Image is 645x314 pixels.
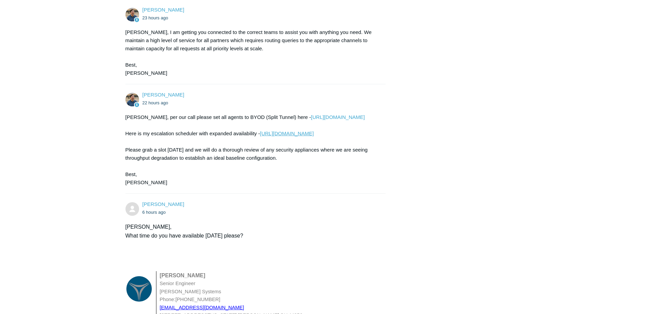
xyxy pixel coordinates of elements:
[160,280,303,287] td: Senior Engineer
[142,92,184,98] span: Spencer Grissom
[160,288,303,296] td: [PERSON_NAME] Systems
[260,130,314,136] a: [URL][DOMAIN_NAME]
[125,113,379,187] div: [PERSON_NAME], per our call please set all agents to BYOD (Split Tunnel) here - Here is my escala...
[142,201,184,207] span: Matthew OBrien
[160,305,244,310] a: [EMAIL_ADDRESS][DOMAIN_NAME]
[142,15,168,20] time: 09/16/2025, 15:58
[142,210,166,215] time: 09/17/2025, 08:12
[175,297,220,302] a: [PHONE_NUMBER]
[311,114,365,120] a: [URL][DOMAIN_NAME]
[125,224,172,230] span: [PERSON_NAME],
[125,28,379,77] div: [PERSON_NAME], I am getting you connected to the correct teams to assist you with anything you ne...
[142,201,184,207] a: [PERSON_NAME]
[160,296,303,303] td: Phone:
[160,271,303,280] td: [PERSON_NAME]
[142,92,184,98] a: [PERSON_NAME]
[125,233,243,239] span: What time do you have available [DATE] please?
[142,100,168,105] time: 09/16/2025, 16:38
[142,7,184,13] span: Spencer Grissom
[142,7,184,13] a: [PERSON_NAME]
